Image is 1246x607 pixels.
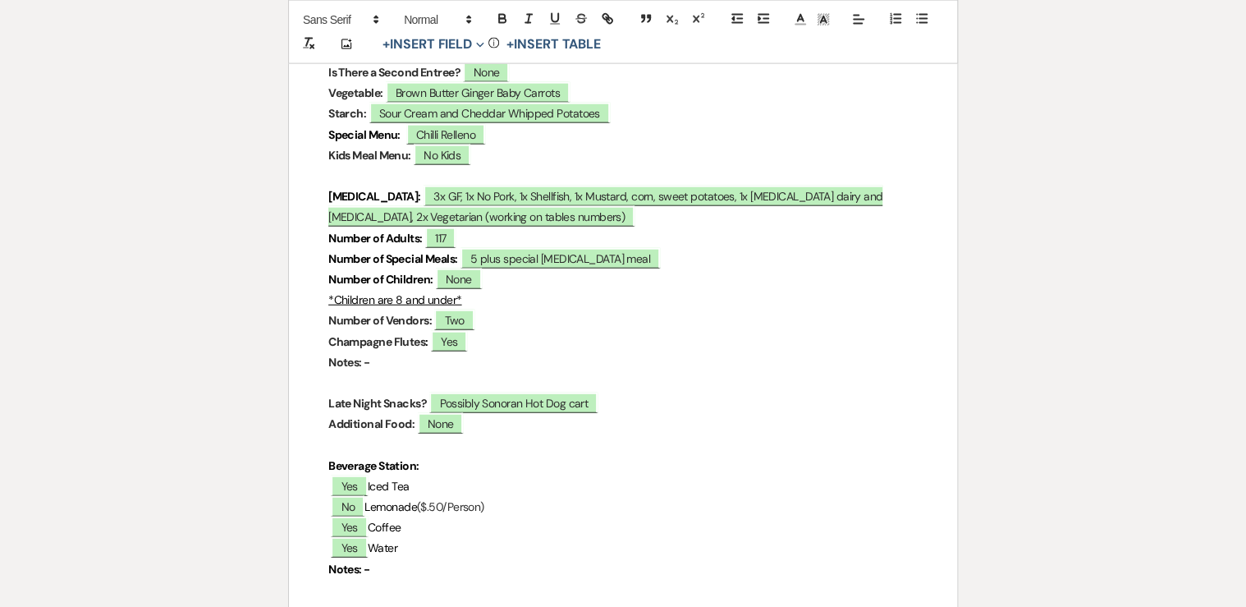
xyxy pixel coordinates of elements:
[425,334,428,349] strong: :
[331,476,367,496] span: Yes
[368,540,397,555] span: Water
[331,496,364,517] span: No
[331,537,367,558] span: Yes
[368,520,401,535] span: Coffee
[369,103,610,123] span: Sour Cream and Cheddar Whipped Potatoes
[328,251,458,266] strong: Number of Special Meals:
[460,248,660,269] span: 5 plus special [MEDICAL_DATA] meal
[328,497,918,517] p: ($.50/Person)
[364,499,417,514] span: Lemonade
[386,82,570,103] span: Brown Butter Ginger Baby Carrots
[434,310,474,330] span: Two
[425,228,456,248] span: 117
[377,34,490,54] button: Insert Field
[328,148,411,163] strong: Kids Meal Menu:
[328,562,370,577] strong: Notes: -
[328,272,433,287] strong: Number of Children:
[436,269,482,289] span: None
[328,355,370,370] strong: Notes: -
[501,34,607,54] button: +Insert Table
[396,10,477,30] span: Header Formats
[328,313,432,328] strong: Number of Vendors:
[406,124,485,145] span: Chilli Relleno
[383,38,390,51] span: +
[429,393,598,413] span: Possibly Sonoran Hot Dog cart
[368,479,410,494] span: Iced Tea
[328,189,421,204] strong: [MEDICAL_DATA]:
[812,10,835,30] span: Text Background Color
[328,334,425,349] strong: Champagne Flutes
[418,413,464,434] span: None
[789,10,812,30] span: Text Color
[506,38,514,51] span: +
[328,186,882,227] span: 3x GF, 1x No Pork, 1x Shellfish, 1x Mustard, corn, sweet potatoes, 1x [MEDICAL_DATA] dairy and [M...
[328,231,422,246] strong: Number of Adults:
[328,458,419,473] strong: Beverage Station:
[331,517,367,537] span: Yes
[328,292,461,307] u: *Children are 8 and under*
[463,62,509,82] span: None
[328,396,427,411] strong: Late Night Snacks?
[431,331,467,352] span: Yes
[328,106,366,121] strong: Starch:
[328,85,383,100] strong: Vegetable:
[414,145,470,165] span: No Kids
[328,416,415,431] strong: Additional Food:
[328,127,401,142] strong: Special Menu:
[847,10,870,30] span: Alignment
[328,65,460,80] strong: Is There a Second Entree?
